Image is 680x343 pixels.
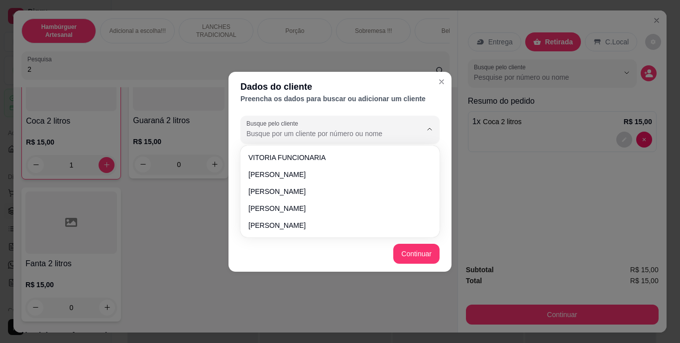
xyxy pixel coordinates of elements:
div: Suggestions [242,148,438,235]
span: [PERSON_NAME] [248,170,422,179]
span: [PERSON_NAME] [248,203,422,213]
div: Preencha os dados para buscar ou adicionar um cliente [240,94,440,104]
span: [PERSON_NAME] [248,186,422,196]
button: Continuar [393,244,440,264]
span: VITORIA FUNCIONARIA [248,153,422,163]
input: Busque pelo cliente [246,129,406,139]
label: Busque pelo cliente [246,119,302,128]
span: [PERSON_NAME] [248,220,422,230]
button: Show suggestions [422,121,438,137]
button: Close [434,74,450,90]
ul: Suggestions [244,150,436,233]
div: Dados do cliente [240,80,440,94]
